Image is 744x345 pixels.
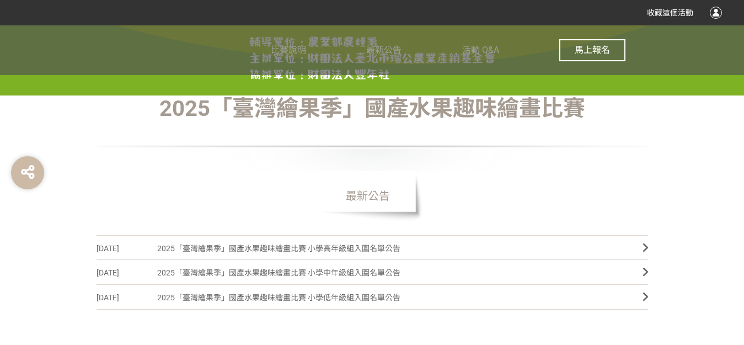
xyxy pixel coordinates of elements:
[313,171,423,221] span: 最新公告
[157,285,626,310] span: 2025「臺灣繪果季」國產水果趣味繪畫比賽 小學低年級組入圍名單公告
[647,8,693,17] span: 收藏這個活動
[366,45,402,55] span: 最新公告
[97,285,648,310] a: [DATE]2025「臺灣繪果季」國產水果趣味繪畫比賽 小學低年級組入圍名單公告
[157,261,626,285] span: 2025「臺灣繪果季」國產水果趣味繪畫比賽 小學中年級組入圍名單公告
[559,39,625,61] button: 馬上報名
[97,285,157,310] span: [DATE]
[97,95,648,172] h1: 2025「臺灣繪果季」國產水果趣味繪畫比賽
[366,25,402,75] a: 最新公告
[97,260,648,285] a: [DATE]2025「臺灣繪果季」國產水果趣味繪畫比賽 小學中年級組入圍名單公告
[271,45,306,55] span: 比賽說明
[157,236,626,261] span: 2025「臺灣繪果季」國產水果趣味繪畫比賽 小學高年級組入圍名單公告
[97,261,157,285] span: [DATE]
[462,25,499,75] a: 活動 Q&A
[462,45,499,55] span: 活動 Q&A
[271,25,306,75] a: 比賽說明
[97,235,648,260] a: [DATE]2025「臺灣繪果季」國產水果趣味繪畫比賽 小學高年級組入圍名單公告
[97,236,157,261] span: [DATE]
[575,45,610,55] span: 馬上報名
